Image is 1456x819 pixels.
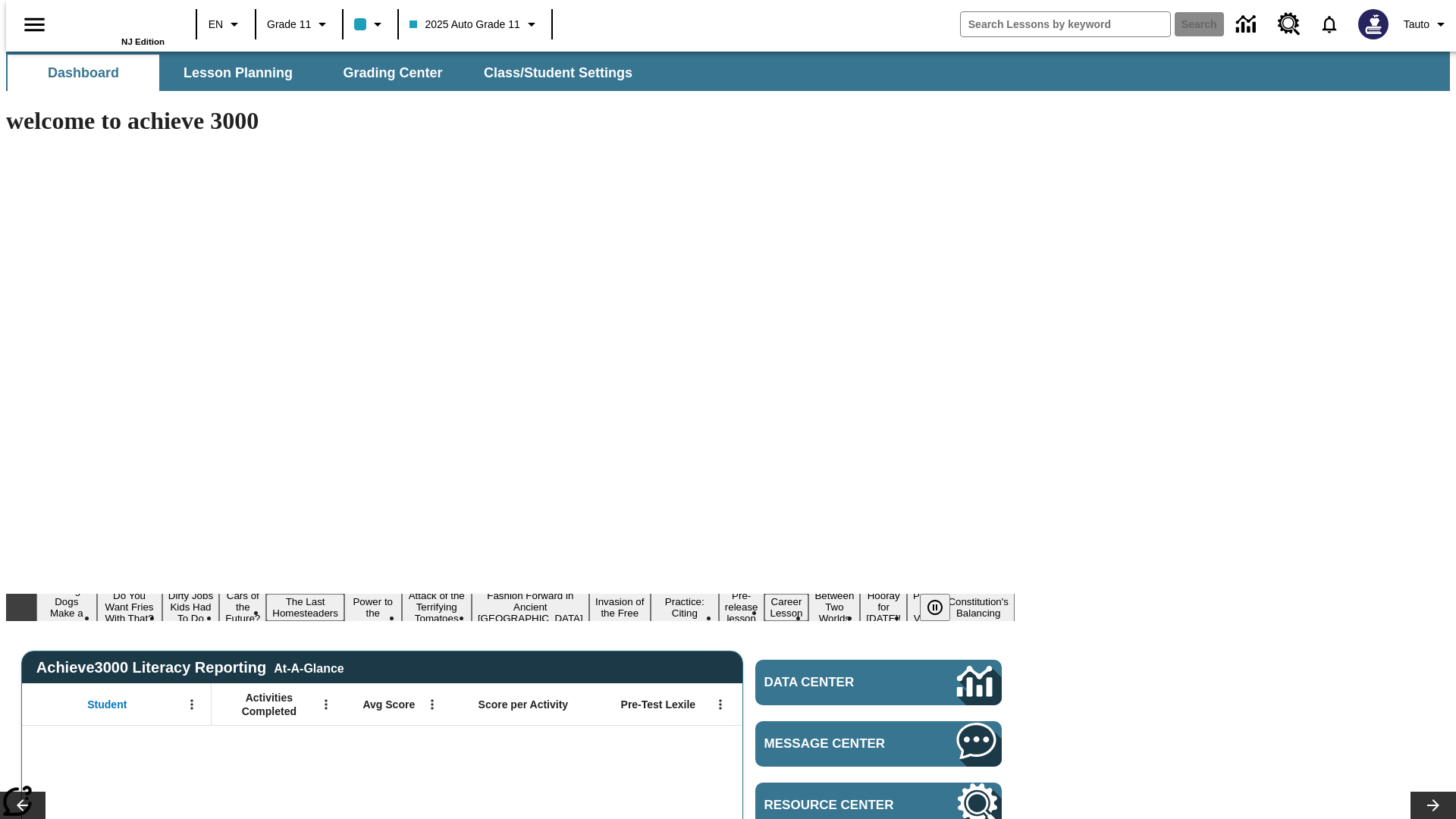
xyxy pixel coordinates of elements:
[48,64,119,82] span: Dashboard
[36,582,97,632] button: Slide 1 Diving Dogs Make a Splash
[920,594,950,621] button: Pause
[1227,4,1269,45] a: Data Center
[942,582,1015,632] button: Slide 16 The Constitution's Balancing Act
[162,588,220,626] button: Slide 3 Dirty Jobs Kids Had To Do
[97,588,162,626] button: Slide 2 Do You Want Fries With That?
[180,693,203,716] button: Open Menu
[907,588,942,626] button: Slide 15 Point of View
[421,693,444,716] button: Open Menu
[266,594,344,621] button: Slide 5 The Last Homesteaders
[651,582,719,632] button: Slide 10 Mixed Practice: Citing Evidence
[1349,5,1398,44] button: Select a new avatar
[6,52,1450,91] div: SubNavbar
[403,11,546,38] button: Class: 2025 Auto Grade 11, Select your class
[315,693,337,716] button: Open Menu
[808,588,860,626] button: Slide 13 Between Two Worlds
[121,37,165,46] span: NJ Edition
[479,698,569,711] span: Score per Activity
[764,594,809,621] button: Slide 12 Career Lesson
[589,582,651,632] button: Slide 9 The Invasion of the Free CD
[274,659,344,676] div: At-A-Glance
[184,64,293,82] span: Lesson Planning
[6,55,646,91] div: SubNavbar
[343,64,442,82] span: Grading Center
[219,588,266,626] button: Slide 4 Cars of the Future?
[764,675,906,690] span: Data Center
[1269,4,1310,45] a: Resource Center, Will open in new tab
[12,2,57,47] button: Open side menu
[261,11,337,38] button: Grade: Grade 11, Select a grade
[719,588,764,626] button: Slide 11 Pre-release lesson
[764,798,912,813] span: Resource Center
[344,582,402,632] button: Slide 6 Solar Power to the People
[709,693,732,716] button: Open Menu
[402,588,472,626] button: Slide 7 Attack of the Terrifying Tomatoes
[1310,5,1349,44] a: Notifications
[472,588,589,626] button: Slide 8 Fashion Forward in Ancient Rome
[66,7,165,37] a: Home
[162,55,314,91] button: Lesson Planning
[66,5,165,46] div: Home
[348,11,393,38] button: Class color is light blue. Change class color
[1410,792,1456,819] button: Lesson carousel, Next
[755,721,1002,767] a: Message Center
[764,736,912,752] span: Message Center
[920,594,965,621] div: Pause
[755,660,1002,705] a: Data Center
[860,588,907,626] button: Slide 14 Hooray for Constitution Day!
[409,17,519,33] span: 2025 Auto Grade 11
[961,12,1170,36] input: search field
[621,698,696,711] span: Pre-Test Lexile
[6,107,1015,135] h1: welcome to achieve 3000
[472,55,645,91] button: Class/Student Settings
[209,17,223,33] span: EN
[8,55,159,91] button: Dashboard
[202,11,250,38] button: Language: EN, Select a language
[87,698,127,711] span: Student
[267,17,311,33] span: Grade 11
[1398,11,1456,38] button: Profile/Settings
[484,64,632,82] span: Class/Student Settings
[362,698,415,711] span: Avg Score
[36,659,344,676] span: Achieve3000 Literacy Reporting
[317,55,469,91] button: Grading Center
[1404,17,1429,33] span: Tauto
[219,691,319,718] span: Activities Completed
[1358,9,1389,39] img: Avatar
